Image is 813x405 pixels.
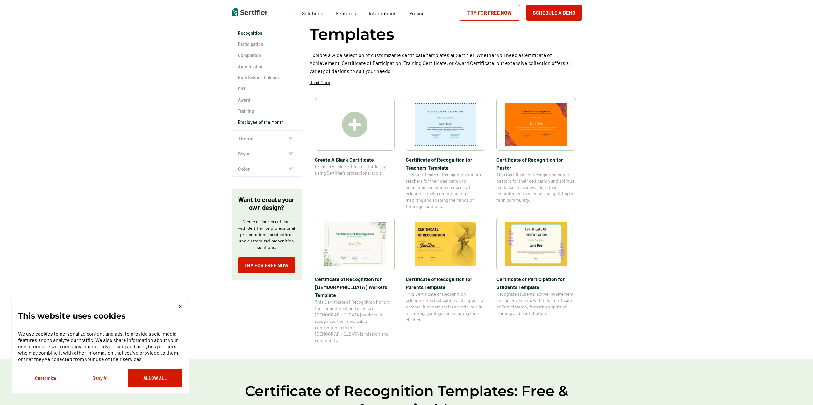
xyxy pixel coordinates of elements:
button: Theme [232,131,302,146]
img: Create A Blank Certificate [342,112,367,137]
a: Certificate of Recognition for Parents TemplateCertificate of Recognition for Parents TemplateThi... [406,218,485,344]
a: Recognition [238,30,295,36]
span: Features [336,9,356,17]
iframe: Chat Widget [781,374,813,405]
span: Pricing [409,10,425,16]
span: Certificate of Recognition for [DEMOGRAPHIC_DATA] Workers Template [315,275,395,299]
a: Participation [238,41,295,47]
p: Read More [310,79,330,86]
span: This Certificate of Recognition honors the commitment and service of [DEMOGRAPHIC_DATA] workers. ... [315,299,395,344]
a: Certificate of Recognition for PastorCertificate of Recognition for PastorThis Certificate of Rec... [496,98,576,210]
img: Certificate of Recognition for Church Workers Template [324,222,386,266]
span: Certificate of Recognition for Parents Template [406,275,485,291]
span: This Certificate of Recognition honors teachers for their dedication to education and student suc... [406,171,485,210]
img: Certificate of Recognition for Pastor [505,103,567,146]
span: Recognize students’ active involvement and achievements with this Certificate of Participation, f... [496,291,576,316]
a: Try for Free Now [460,5,520,21]
a: Certificate of Recognition for Church Workers TemplateCertificate of Recognition for [DEMOGRAPHIC... [315,218,395,344]
a: Integrations [369,9,396,17]
a: Employee of the Month [238,119,295,126]
a: Certificate of Participation for Students​ TemplateCertificate of Participation for Students​ Tem... [496,218,576,344]
a: Gift [238,86,295,92]
p: Want to create your own design? [238,196,295,212]
img: Certificate of Recognition for Parents Template [415,222,476,266]
a: High School Diploma [238,75,295,81]
p: Explore a wide selection of customizable certificate templates at Sertifier. Whether you need a C... [310,51,582,75]
a: Try for Free Now [238,257,295,273]
img: Certificate of Recognition for Teachers Template [415,103,476,146]
span: This Certificate of Recognition celebrates the dedication and support of parents. It honors their... [406,291,485,323]
p: This website uses cookies [18,313,125,319]
a: Training [238,108,295,114]
button: Style [232,146,302,161]
span: Create a blank certificate effortlessly using Sertifier’s professional tools. [315,163,395,176]
span: Create A Blank Certificate [315,155,395,163]
button: Schedule a Demo [526,5,582,21]
button: Color [232,161,302,177]
span: Integrations [369,10,396,16]
span: Certificate of Recognition for Teachers Template [406,155,485,171]
img: Certificate of Participation for Students​ Template [505,222,567,266]
a: Pricing [409,9,425,17]
p: Create a blank certificate with Sertifier for professional presentations, credentials, and custom... [238,219,295,250]
a: Award [238,97,295,103]
div: Category [232,19,302,131]
p: We use cookies to personalize content and ads, to provide social media features and to analyze ou... [18,330,182,362]
span: This Certificate of Recognition honors pastors for their dedication and spiritual guidance. It ac... [496,171,576,203]
a: Certificate of Recognition for Teachers TemplateCertificate of Recognition for Teachers TemplateT... [406,98,485,210]
span: Certificate of Participation for Students​ Template [496,275,576,291]
button: Allow All [128,369,182,387]
button: Customize [18,369,73,387]
a: Completion [238,52,295,59]
span: Certificate of Recognition for Pastor [496,155,576,171]
button: Deny All [73,369,128,387]
a: Appreciation [238,63,295,70]
span: Solutions [302,9,323,17]
img: Cookie Popup Close [179,305,182,308]
img: Sertifier | Digital Credentialing Platform [232,8,267,16]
